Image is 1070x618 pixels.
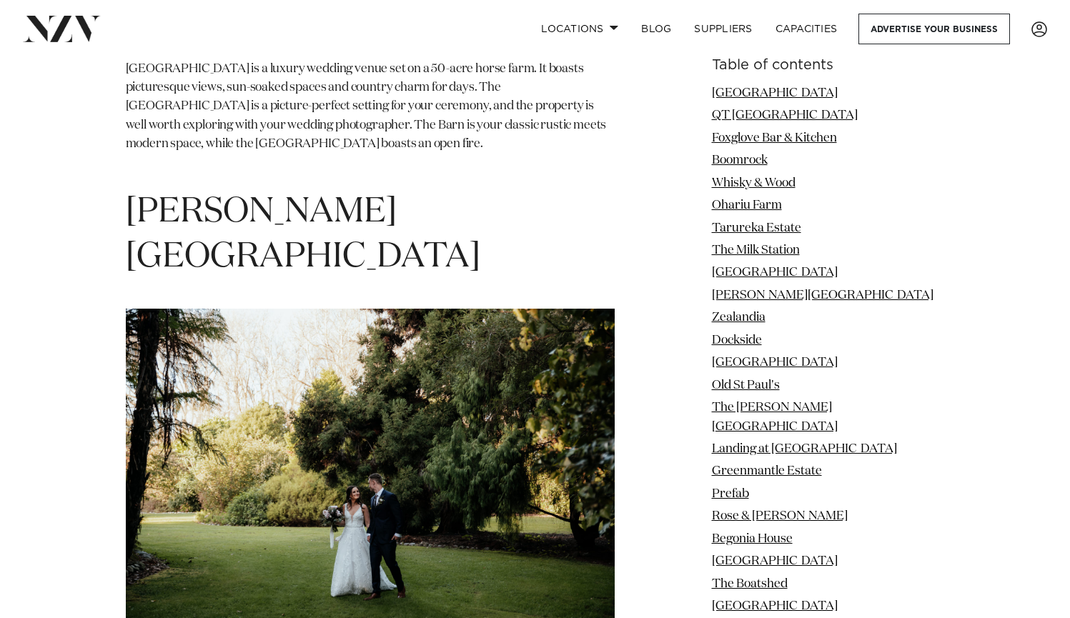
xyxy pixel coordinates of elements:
[683,14,763,44] a: SUPPLIERS
[712,109,858,121] a: QT [GEOGRAPHIC_DATA]
[126,195,480,274] span: [PERSON_NAME][GEOGRAPHIC_DATA]
[712,555,838,567] a: [GEOGRAPHIC_DATA]
[712,600,838,612] a: [GEOGRAPHIC_DATA]
[712,443,897,455] a: Landing at [GEOGRAPHIC_DATA]
[712,465,822,477] a: Greenmantle Estate
[712,58,945,73] h6: Table of contents
[712,510,848,522] a: Rose & [PERSON_NAME]
[712,199,782,211] a: Ohariu Farm
[712,177,796,189] a: Whisky & Wood
[712,488,749,500] a: Prefab
[712,533,793,545] a: Begonia House
[712,334,762,347] a: Dockside
[712,312,766,324] a: Zealandia
[712,578,788,590] a: The Boatshed
[712,357,838,369] a: [GEOGRAPHIC_DATA]
[712,87,838,99] a: [GEOGRAPHIC_DATA]
[712,244,800,256] a: The Milk Station
[858,14,1010,44] a: Advertise your business
[712,402,838,432] a: The [PERSON_NAME][GEOGRAPHIC_DATA]
[712,222,801,234] a: Tarureka Estate
[764,14,849,44] a: Capacities
[630,14,683,44] a: BLOG
[712,154,768,166] a: Boomrock
[712,132,837,144] a: Foxglove Bar & Kitchen
[126,63,607,150] span: [GEOGRAPHIC_DATA] is a luxury wedding venue set on a 50-acre horse farm. It boasts picturesque vi...
[530,14,630,44] a: Locations
[712,379,780,392] a: Old St Paul's
[712,289,933,301] a: [PERSON_NAME][GEOGRAPHIC_DATA]
[23,16,101,41] img: nzv-logo.png
[712,267,838,279] a: [GEOGRAPHIC_DATA]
